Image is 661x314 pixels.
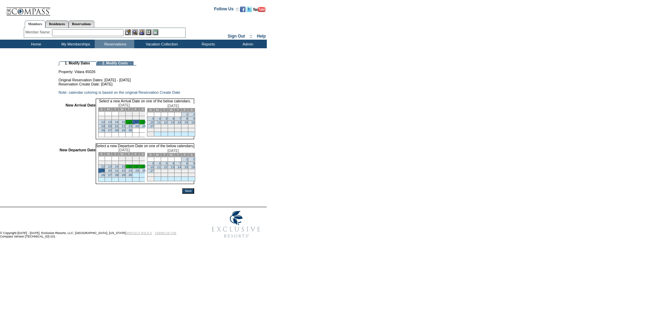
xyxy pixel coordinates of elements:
[112,161,119,165] td: 7
[122,129,125,132] a: 29
[161,169,168,173] td: 19
[135,169,139,172] a: 24
[168,108,175,112] td: W
[128,124,132,128] a: 23
[115,120,118,124] a: 14
[96,143,195,148] td: Select a new Departure Date on one of the below calendars.
[175,108,181,112] td: T
[171,165,174,169] a: 13
[171,121,174,124] a: 13
[112,108,119,111] td: T
[142,120,146,124] a: 18
[159,162,160,165] a: 4
[159,117,160,120] a: 4
[191,165,195,169] a: 16
[98,108,105,111] td: S
[157,121,160,124] a: 11
[205,207,267,242] img: Exclusive Resorts
[253,7,265,12] img: Subscribe to our YouTube Channel
[135,124,139,128] a: 24
[128,165,132,168] a: 16
[115,129,118,132] a: 28
[122,165,125,168] a: 15
[55,40,95,48] td: My Memberships
[146,29,151,35] img: Reservations
[161,153,168,157] td: T
[25,20,46,28] a: Members
[142,165,146,168] a: 18
[181,124,188,128] td: 22
[125,116,132,120] td: 9
[139,152,146,156] td: S
[154,108,161,112] td: M
[193,162,195,165] a: 9
[60,148,96,184] td: New Departure Date
[175,173,181,177] td: 28
[139,108,146,111] td: S
[139,156,146,161] td: 4
[188,173,195,177] td: 30
[139,112,146,116] td: 4
[181,128,188,132] td: 29
[179,162,181,165] a: 7
[125,161,132,165] td: 9
[161,108,168,112] td: T
[240,7,245,12] img: Become our fan on Facebook
[154,124,161,128] td: 18
[147,108,154,112] td: S
[122,124,125,128] a: 22
[139,116,146,120] td: 11
[175,169,181,173] td: 21
[185,121,188,124] a: 15
[167,104,179,108] span: [DATE]
[193,117,195,120] a: 9
[147,153,154,157] td: S
[108,129,112,132] a: 27
[101,120,105,124] a: 12
[119,108,126,111] td: W
[139,29,145,35] img: Impersonate
[6,2,51,16] img: Compass Home
[101,173,105,177] a: 26
[153,29,158,35] img: b_calculator.gif
[182,188,194,194] input: Next
[152,162,154,165] a: 3
[132,156,139,161] td: 3
[132,116,139,120] td: 10
[132,29,138,35] img: View
[181,169,188,173] td: 22
[227,40,267,48] td: Admin
[59,90,194,94] td: Note: calendar coloring is based on the original Reservation Create Date
[172,117,174,120] a: 6
[185,165,188,169] a: 15
[175,124,181,128] td: 21
[150,165,154,169] a: 10
[228,34,245,39] a: Sign Out
[178,165,181,169] a: 14
[122,169,125,172] a: 22
[175,128,181,132] td: 28
[150,169,154,173] a: 17
[147,132,154,136] td: 31
[142,124,146,128] a: 25
[181,108,188,112] td: F
[253,9,265,13] a: Subscribe to our YouTube Channel
[108,169,112,172] a: 20
[161,124,168,128] td: 19
[154,169,161,173] td: 18
[118,103,130,107] span: [DATE]
[132,161,139,165] td: 10
[125,152,132,156] td: T
[15,40,55,48] td: Home
[147,177,154,181] td: 31
[166,117,167,120] a: 5
[45,20,69,28] a: Residences
[122,120,125,124] a: 15
[128,173,132,177] a: 30
[95,40,134,48] td: Reservations
[154,128,161,132] td: 25
[105,108,112,111] td: M
[167,149,179,153] span: [DATE]
[127,231,152,235] a: PRIVACY POLICY
[132,152,139,156] td: F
